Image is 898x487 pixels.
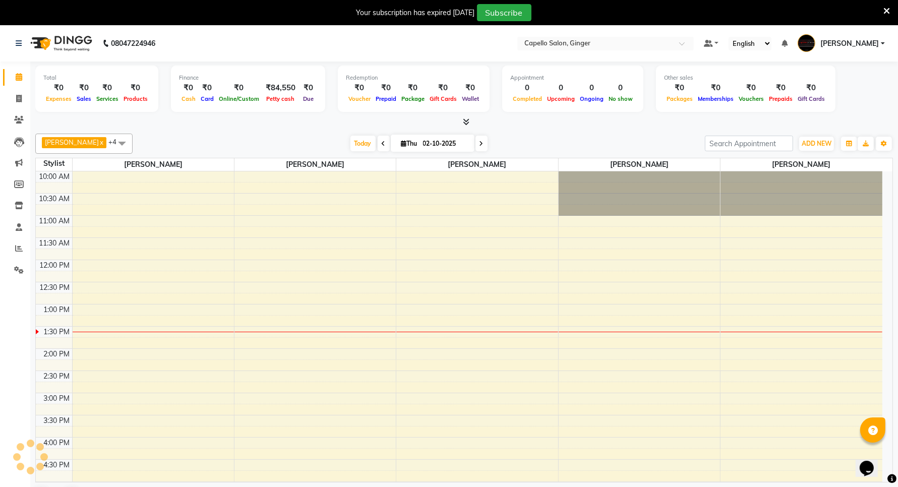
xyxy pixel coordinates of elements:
[510,95,545,102] span: Completed
[43,95,74,102] span: Expenses
[42,460,72,470] div: 4:30 PM
[26,29,95,57] img: logo
[42,305,72,315] div: 1:00 PM
[798,34,815,52] img: Capello Ginger
[695,95,736,102] span: Memberships
[37,194,72,204] div: 10:30 AM
[179,95,198,102] span: Cash
[264,95,297,102] span: Petty cash
[399,82,427,94] div: ₹0
[664,95,695,102] span: Packages
[577,95,606,102] span: Ongoing
[664,82,695,94] div: ₹0
[346,82,373,94] div: ₹0
[510,82,545,94] div: 0
[216,82,262,94] div: ₹0
[121,82,150,94] div: ₹0
[121,95,150,102] span: Products
[179,82,198,94] div: ₹0
[606,95,635,102] span: No show
[721,158,882,171] span: [PERSON_NAME]
[111,29,155,57] b: 08047224946
[38,260,72,271] div: 12:00 PM
[545,82,577,94] div: 0
[37,171,72,182] div: 10:00 AM
[198,82,216,94] div: ₹0
[736,95,766,102] span: Vouchers
[664,74,827,82] div: Other sales
[766,95,795,102] span: Prepaids
[45,138,99,146] span: [PERSON_NAME]
[396,158,558,171] span: [PERSON_NAME]
[399,95,427,102] span: Package
[459,95,482,102] span: Wallet
[373,82,399,94] div: ₹0
[179,74,317,82] div: Finance
[736,82,766,94] div: ₹0
[346,74,482,82] div: Redemption
[300,82,317,94] div: ₹0
[545,95,577,102] span: Upcoming
[37,238,72,249] div: 11:30 AM
[795,95,827,102] span: Gift Cards
[459,82,482,94] div: ₹0
[695,82,736,94] div: ₹0
[42,415,72,426] div: 3:30 PM
[262,82,300,94] div: ₹84,550
[420,136,470,151] input: 2025-10-02
[216,95,262,102] span: Online/Custom
[427,82,459,94] div: ₹0
[301,95,316,102] span: Due
[43,74,150,82] div: Total
[42,438,72,448] div: 4:00 PM
[705,136,793,151] input: Search Appointment
[373,95,399,102] span: Prepaid
[36,158,72,169] div: Stylist
[42,371,72,382] div: 2:30 PM
[234,158,396,171] span: [PERSON_NAME]
[427,95,459,102] span: Gift Cards
[94,95,121,102] span: Services
[559,158,720,171] span: [PERSON_NAME]
[42,327,72,337] div: 1:30 PM
[346,95,373,102] span: Voucher
[38,282,72,293] div: 12:30 PM
[820,38,879,49] span: [PERSON_NAME]
[350,136,376,151] span: Today
[198,95,216,102] span: Card
[74,82,94,94] div: ₹0
[577,82,606,94] div: 0
[73,158,234,171] span: [PERSON_NAME]
[108,138,124,146] span: +4
[802,140,831,147] span: ADD NEW
[606,82,635,94] div: 0
[399,140,420,147] span: Thu
[510,74,635,82] div: Appointment
[42,393,72,404] div: 3:00 PM
[795,82,827,94] div: ₹0
[766,82,795,94] div: ₹0
[477,4,531,21] button: Subscribe
[43,82,74,94] div: ₹0
[356,8,475,18] div: Your subscription has expired [DATE]
[37,216,72,226] div: 11:00 AM
[74,95,94,102] span: Sales
[99,138,103,146] a: x
[94,82,121,94] div: ₹0
[799,137,834,151] button: ADD NEW
[856,447,888,477] iframe: chat widget
[42,349,72,359] div: 2:00 PM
